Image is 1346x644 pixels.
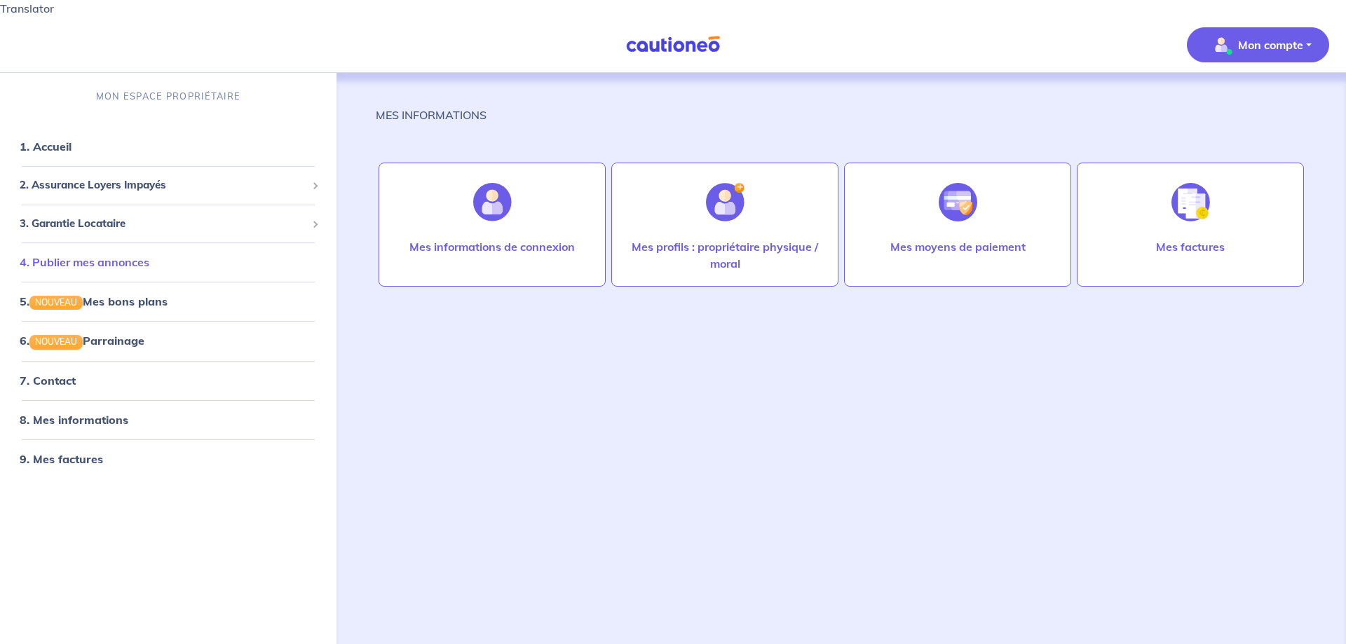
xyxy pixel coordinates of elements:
p: Mes factures [1156,238,1225,255]
img: Cautioneo [620,36,726,53]
div: 5.NOUVEAUMes bons plans [6,287,331,315]
span: 3. Garantie Locataire [20,216,306,232]
img: illu_account.svg [473,183,512,221]
p: MES INFORMATIONS [376,107,487,123]
a: 4. Publier mes annonces [20,255,149,269]
img: illu_invoice.svg [1171,183,1210,221]
div: 2. Assurance Loyers Impayés [6,172,331,199]
div: 4. Publier mes annonces [6,248,331,276]
div: 9. Mes factures [6,445,331,473]
p: Mon compte [1238,36,1303,53]
div: 1. Accueil [6,132,331,160]
span: 2. Assurance Loyers Impayés [20,177,306,193]
img: illu_account_add.svg [706,183,745,221]
img: illu_account_valid_menu.svg [1210,34,1232,56]
a: 9. Mes factures [20,452,103,466]
a: 1. Accueil [20,139,72,153]
a: 7. Contact [20,374,76,388]
img: illu_credit_card_no_anim.svg [939,183,977,221]
div: 8. Mes informations [6,406,331,434]
p: Mes informations de connexion [409,238,575,255]
a: 8. Mes informations [20,413,128,427]
p: Mes profils : propriétaire physique / moral [626,238,824,272]
p: MON ESPACE PROPRIÉTAIRE [96,90,240,103]
p: Mes moyens de paiement [890,238,1026,255]
div: 3. Garantie Locataire [6,210,331,238]
a: 5.NOUVEAUMes bons plans [20,294,168,308]
button: illu_account_valid_menu.svgMon compte [1187,27,1329,62]
a: 6.NOUVEAUParrainage [20,334,144,348]
div: 6.NOUVEAUParrainage [6,327,331,355]
div: 7. Contact [6,366,331,395]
